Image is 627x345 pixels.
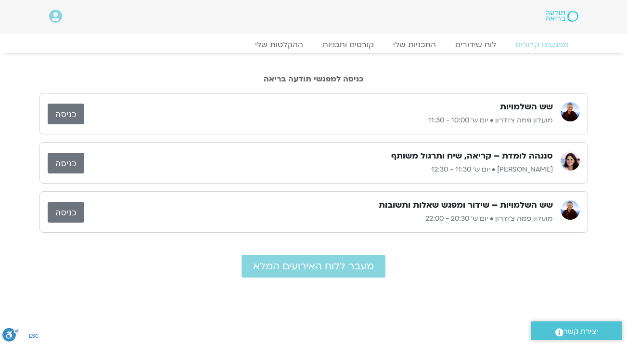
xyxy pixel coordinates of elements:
a: יצירת קשר [531,321,622,340]
h2: כניסה למפגשי תודעה בריאה [39,75,588,83]
a: כניסה [48,202,84,223]
a: מפגשים קרובים [506,40,578,50]
img: מועדון פמה צ'ודרון [561,200,580,220]
p: מועדון פמה צ'ודרון • יום ש׳ 20:30 - 22:00 [84,213,553,225]
a: לוח שידורים [446,40,506,50]
h3: שש השלמויות [500,101,553,113]
p: [PERSON_NAME] • יום ש׳ 11:30 - 12:30 [84,164,553,175]
a: התכניות שלי [384,40,446,50]
h3: סנגהה לומדת – קריאה, שיח ותרגול משותף [391,150,553,162]
a: מעבר ללוח האירועים המלא [242,255,385,278]
span: יצירת קשר [563,325,598,338]
img: מיכל גורל [561,151,580,171]
a: כניסה [48,153,84,173]
span: מעבר ללוח האירועים המלא [253,261,374,272]
a: ההקלטות שלי [245,40,313,50]
img: מועדון פמה צ'ודרון [561,102,580,121]
nav: Menu [49,40,578,50]
a: קורסים ותכניות [313,40,384,50]
a: כניסה [48,104,84,124]
h3: שש השלמויות – שידור ומפגש שאלות ותשובות [379,199,553,211]
p: מועדון פמה צ'ודרון • יום ש׳ 10:00 - 11:30 [84,115,553,126]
